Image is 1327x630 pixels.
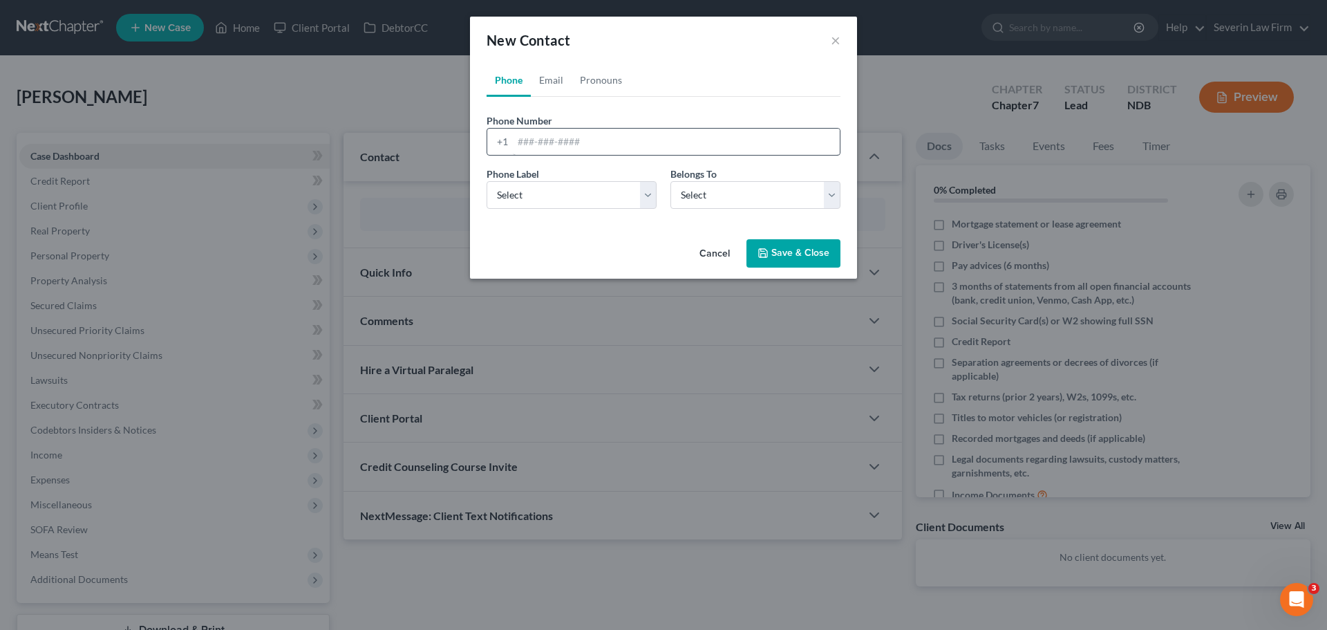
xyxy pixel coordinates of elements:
[831,32,840,48] button: ×
[670,168,717,180] span: Belongs To
[531,64,572,97] a: Email
[1280,583,1313,616] iframe: Intercom live chat
[487,32,570,48] span: New Contact
[1308,583,1319,594] span: 3
[746,239,840,268] button: Save & Close
[487,64,531,97] a: Phone
[487,168,539,180] span: Phone Label
[688,241,741,268] button: Cancel
[487,115,552,127] span: Phone Number
[513,129,840,155] input: ###-###-####
[572,64,630,97] a: Pronouns
[487,129,513,155] div: +1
